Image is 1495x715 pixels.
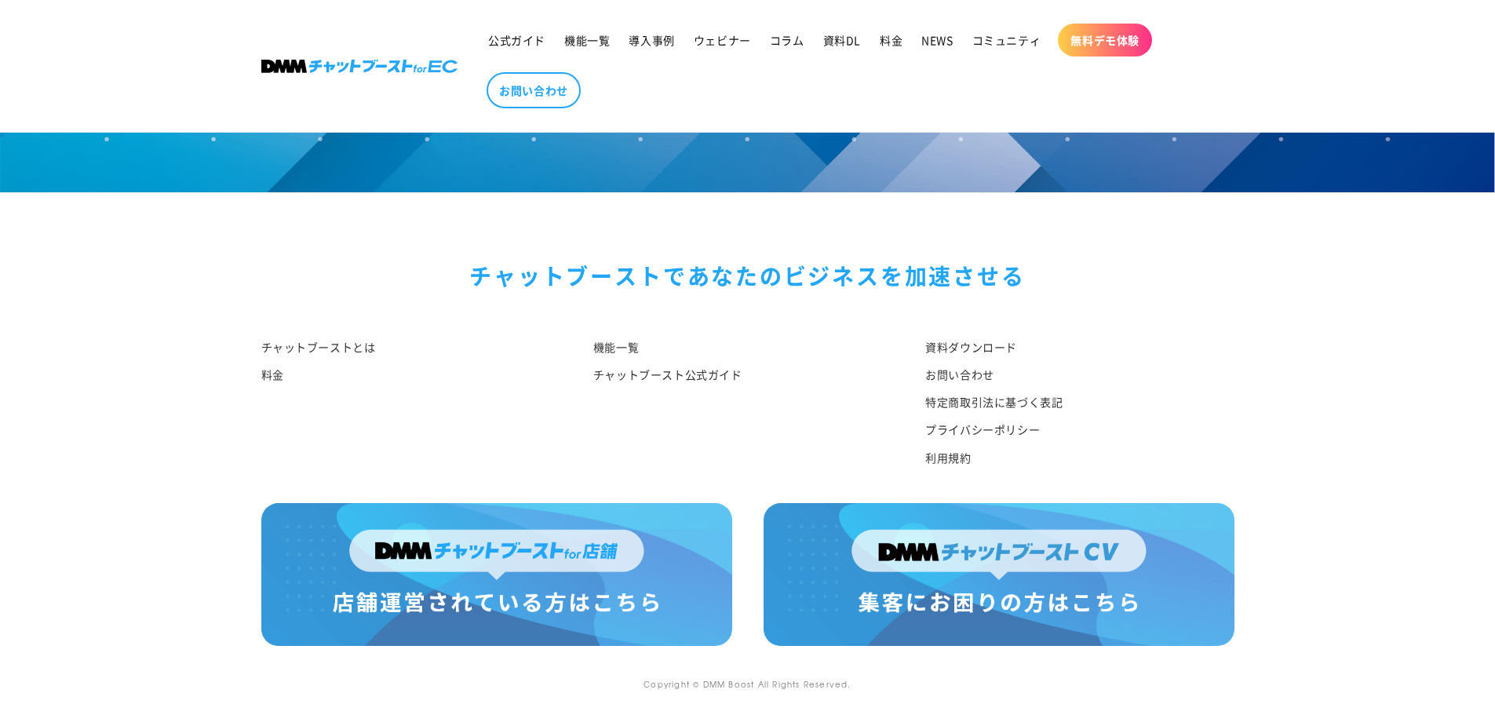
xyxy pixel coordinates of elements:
span: 公式ガイド [488,33,545,47]
span: 資料DL [823,33,861,47]
span: コラム [770,33,804,47]
a: 機能一覧 [593,337,639,361]
a: 導入事例 [619,24,684,57]
span: 機能一覧 [564,33,610,47]
span: NEWS [921,33,953,47]
a: 利用規約 [925,444,971,472]
img: 集客にお困りの方はこちら [764,503,1234,646]
a: 資料DL [814,24,870,57]
a: チャットブーストとは [261,337,376,361]
a: コラム [760,24,814,57]
a: 料金 [870,24,912,57]
span: 料金 [880,33,902,47]
a: 無料デモ体験 [1058,24,1152,57]
a: コミュニティ [963,24,1051,57]
a: 料金 [261,361,284,389]
a: 機能一覧 [555,24,619,57]
span: コミュニティ [972,33,1041,47]
a: 公式ガイド [479,24,555,57]
a: お問い合わせ [487,72,581,108]
a: 特定商取引法に基づく表記 [925,389,1063,416]
a: ウェビナー [684,24,760,57]
a: NEWS [912,24,962,57]
a: 資料ダウンロード [925,337,1017,361]
span: 導入事例 [629,33,674,47]
small: Copyright © DMM Boost All Rights Reserved. [644,678,851,690]
img: 店舗運営されている方はこちら [261,503,732,646]
a: チャットブースト公式ガイド [593,361,742,389]
a: お問い合わせ [925,361,994,389]
div: チャットブーストで あなたのビジネスを加速させる [261,256,1234,295]
img: 株式会社DMM Boost [261,60,458,73]
span: 無料デモ体験 [1070,33,1139,47]
a: プライバシーポリシー [925,416,1040,443]
span: ウェビナー [694,33,751,47]
span: お問い合わせ [499,83,568,97]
